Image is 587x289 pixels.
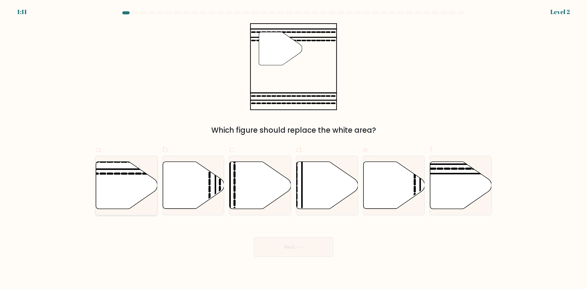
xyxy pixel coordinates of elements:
[254,237,333,257] button: Next
[95,143,103,155] span: a.
[363,143,370,155] span: e.
[296,143,303,155] span: d.
[99,125,488,136] div: Which figure should replace the white area?
[17,7,27,17] div: 1:11
[550,7,570,17] div: Level 2
[162,143,170,155] span: b.
[229,143,236,155] span: c.
[259,32,302,65] g: "
[430,143,434,155] span: f.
